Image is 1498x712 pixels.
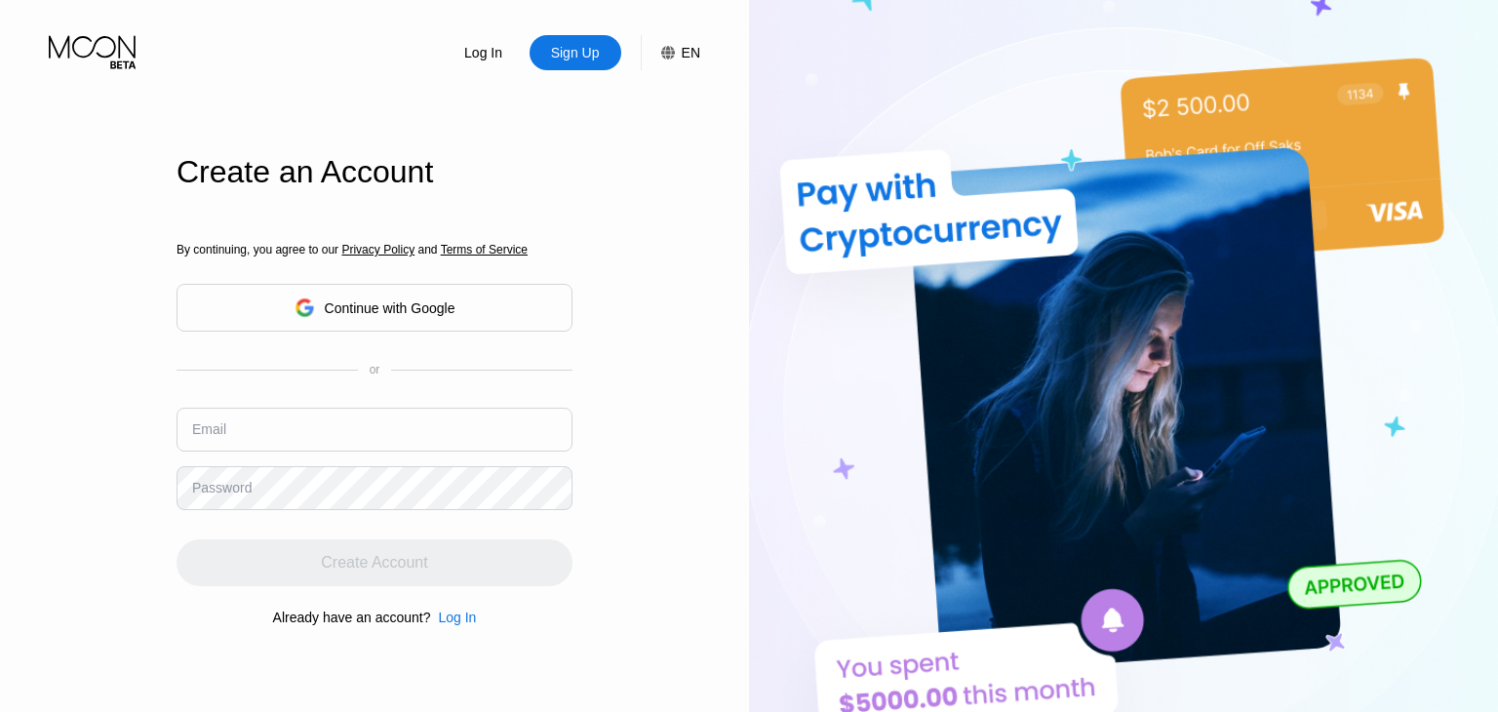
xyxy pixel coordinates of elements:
div: Create an Account [177,154,572,190]
div: EN [682,45,700,60]
div: Log In [430,610,476,625]
div: Already have an account? [273,610,431,625]
span: and [414,243,441,257]
div: Log In [438,610,476,625]
div: Sign Up [530,35,621,70]
span: Privacy Policy [341,243,414,257]
div: or [370,363,380,376]
div: Sign Up [549,43,602,62]
div: By continuing, you agree to our [177,243,572,257]
div: Email [192,421,226,437]
div: Log In [438,35,530,70]
div: Log In [462,43,504,62]
div: Continue with Google [325,300,455,316]
div: Password [192,480,252,495]
div: Continue with Google [177,284,572,332]
div: EN [641,35,700,70]
span: Terms of Service [441,243,528,257]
